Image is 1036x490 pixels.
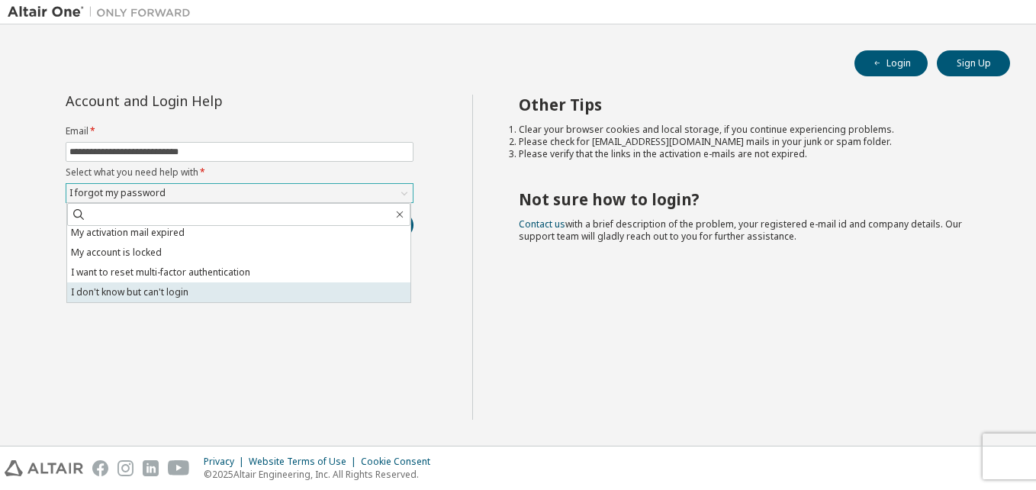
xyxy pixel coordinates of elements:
button: Login [854,50,928,76]
div: I forgot my password [67,185,168,201]
li: My activation mail expired [67,223,410,243]
img: youtube.svg [168,460,190,476]
button: Sign Up [937,50,1010,76]
label: Email [66,125,413,137]
div: Cookie Consent [361,456,439,468]
img: Altair One [8,5,198,20]
a: Contact us [519,218,565,230]
div: Website Terms of Use [249,456,361,468]
li: Clear your browser cookies and local storage, if you continue experiencing problems. [519,124,983,136]
li: Please check for [EMAIL_ADDRESS][DOMAIN_NAME] mails in your junk or spam folder. [519,136,983,148]
img: linkedin.svg [143,460,159,476]
img: altair_logo.svg [5,460,83,476]
div: Account and Login Help [66,95,344,107]
h2: Not sure how to login? [519,189,983,209]
div: Privacy [204,456,249,468]
li: Please verify that the links in the activation e-mails are not expired. [519,148,983,160]
img: facebook.svg [92,460,108,476]
label: Select what you need help with [66,166,413,179]
img: instagram.svg [117,460,134,476]
h2: Other Tips [519,95,983,114]
div: I forgot my password [66,184,413,202]
span: with a brief description of the problem, your registered e-mail id and company details. Our suppo... [519,218,962,243]
p: © 2025 Altair Engineering, Inc. All Rights Reserved. [204,468,439,481]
